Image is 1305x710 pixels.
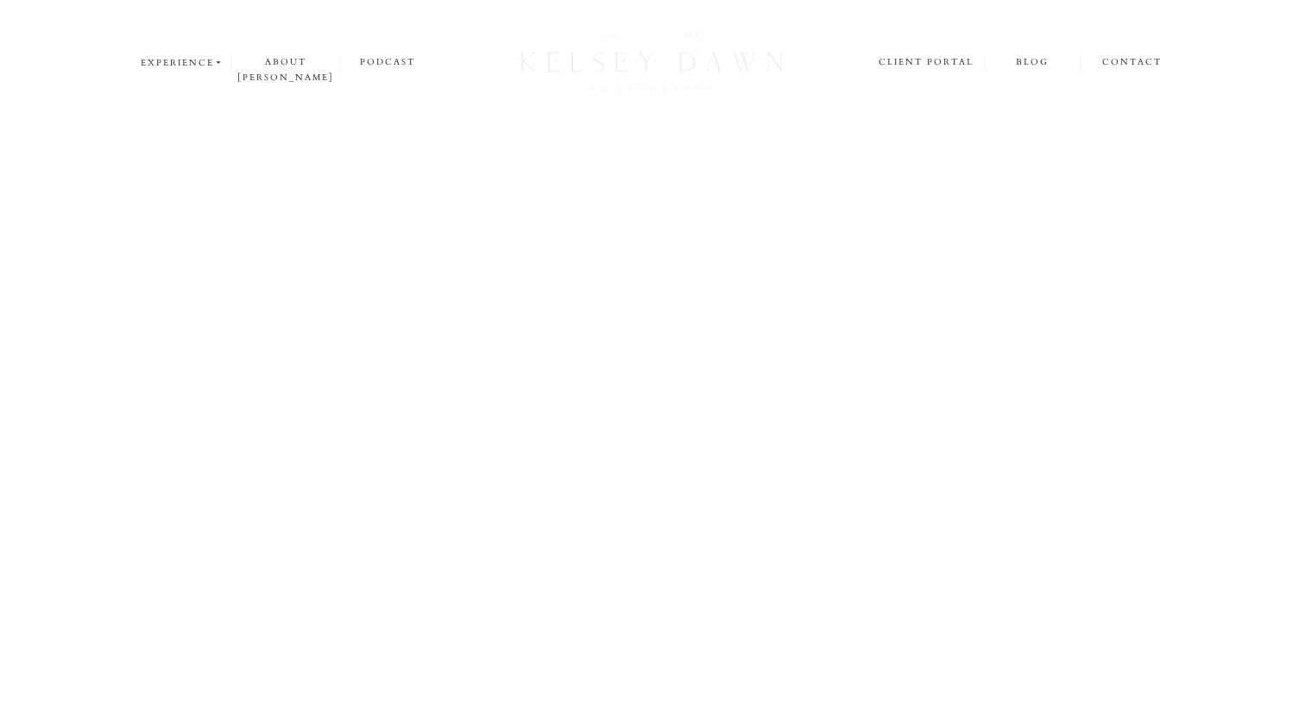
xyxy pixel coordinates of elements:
a: about [PERSON_NAME] [231,54,339,71]
a: experience [141,55,224,71]
a: podcast [340,54,435,71]
a: client portal [879,54,976,72]
a: blog [985,54,1079,71]
a: contact [1102,54,1163,72]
